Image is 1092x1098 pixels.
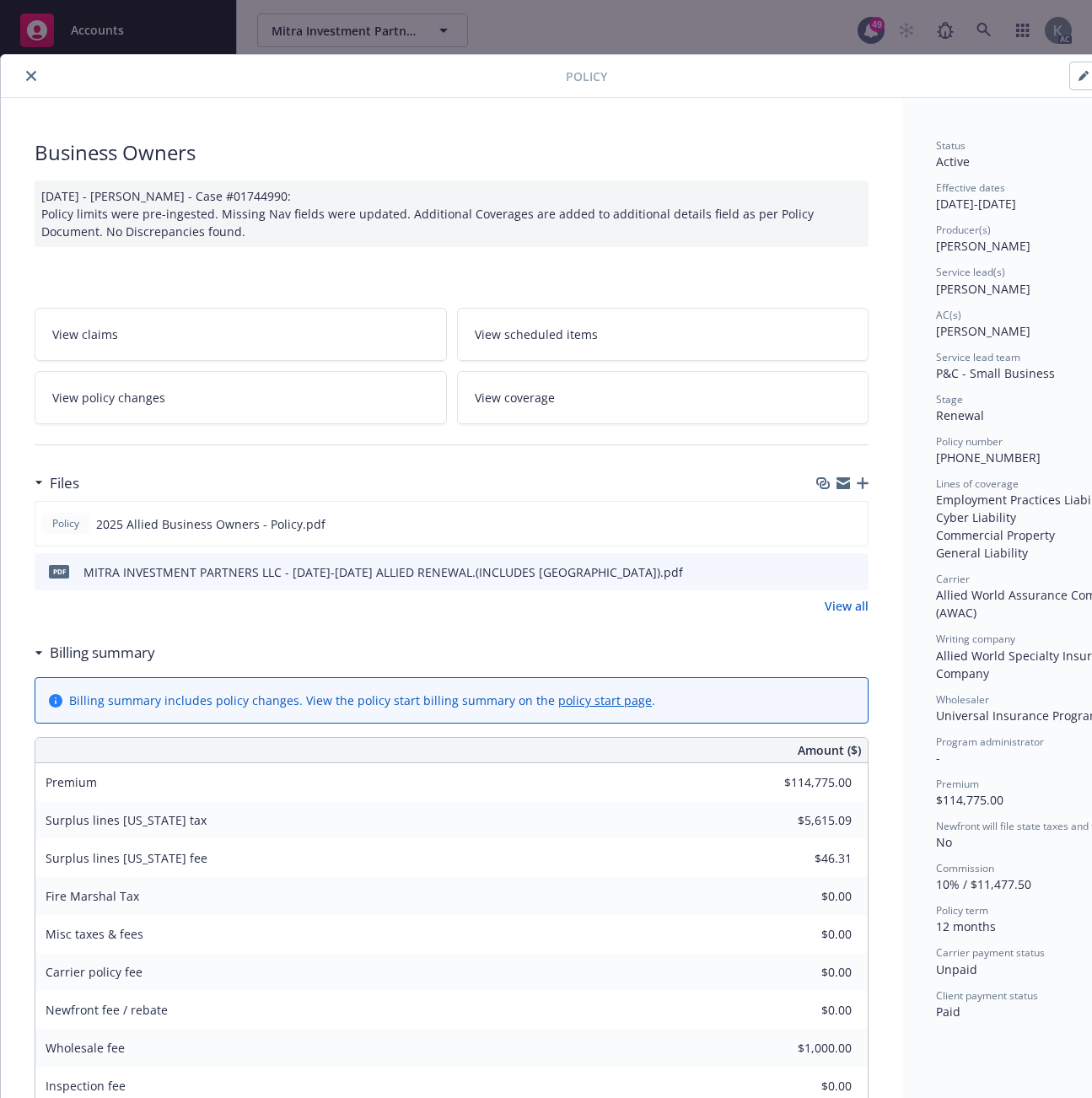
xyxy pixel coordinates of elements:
span: Policy [566,67,607,85]
span: Writing company [936,632,1015,646]
span: View policy changes [52,389,165,406]
div: Billing summary includes policy changes. View the policy start billing summary on the . [69,692,655,709]
span: Client payment status [936,988,1038,1003]
span: Status [936,138,966,153]
input: 0.00 [752,960,862,985]
button: preview file [846,515,861,533]
span: Unpaid [936,961,977,977]
span: Carrier payment status [936,945,1045,960]
span: Misc taxes & fees [46,926,143,942]
h3: Billing summary [50,642,155,664]
span: AC(s) [936,308,961,322]
span: Inspection fee [46,1078,126,1094]
span: Carrier policy fee [46,964,143,980]
button: preview file [847,563,862,581]
button: download file [819,515,832,533]
span: Amount ($) [798,741,861,759]
span: Fire Marshal Tax [46,888,139,904]
input: 0.00 [752,808,862,833]
div: Business Owners [35,138,869,167]
span: pdf [49,565,69,578]
span: Paid [936,1004,960,1020]
span: P&C - Small Business [936,365,1055,381]
input: 0.00 [752,770,862,795]
span: Service lead team [936,350,1020,364]
span: View scheduled items [475,326,598,343]
span: Surplus lines [US_STATE] fee [46,850,207,866]
div: Billing summary [35,642,155,664]
span: Active [936,153,970,170]
a: policy start page [558,692,652,708]
input: 0.00 [752,1036,862,1061]
span: [PERSON_NAME] [936,238,1030,254]
span: View coverage [475,389,555,406]
input: 0.00 [752,846,862,871]
span: - [936,750,940,766]
span: Premium [46,774,97,790]
a: View coverage [457,371,869,424]
span: Wholesaler [936,692,989,707]
span: Policy term [936,903,988,918]
span: Program administrator [936,735,1044,749]
a: View claims [35,308,447,361]
a: View scheduled items [457,308,869,361]
input: 0.00 [752,922,862,947]
span: Producer(s) [936,223,991,237]
span: No [936,834,952,850]
span: Policy number [936,434,1003,449]
span: View claims [52,326,118,343]
div: MITRA INVESTMENT PARTNERS LLC - [DATE]-[DATE] ALLIED RENEWAL.(INCLUDES [GEOGRAPHIC_DATA]).pdf [83,563,683,581]
span: Stage [936,392,963,406]
div: Files [35,472,79,494]
input: 0.00 [752,998,862,1023]
span: Surplus lines [US_STATE] tax [46,812,207,828]
span: Wholesale fee [46,1040,125,1056]
button: download file [820,563,833,581]
span: Renewal [936,407,984,423]
span: [PERSON_NAME] [936,323,1030,339]
span: [PERSON_NAME] [936,281,1030,297]
span: Carrier [936,572,970,586]
span: Lines of coverage [936,476,1019,491]
span: [PHONE_NUMBER] [936,449,1041,466]
span: 2025 Allied Business Owners - Policy.pdf [96,515,325,533]
a: View all [825,597,869,615]
a: View policy changes [35,371,447,424]
h3: Files [50,472,79,494]
span: Newfront fee / rebate [46,1002,168,1018]
span: Commission [936,861,994,875]
span: 12 months [936,918,996,934]
span: Effective dates [936,180,1005,195]
span: Service lead(s) [936,265,1005,279]
span: Premium [936,777,979,791]
span: $114,775.00 [936,792,1003,808]
span: 10% / $11,477.50 [936,876,1031,892]
button: close [21,66,41,86]
div: [DATE] - [PERSON_NAME] - Case #01744990: Policy limits were pre-ingested. Missing Nav fields were... [35,180,869,247]
input: 0.00 [752,884,862,909]
span: Policy [49,516,83,531]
